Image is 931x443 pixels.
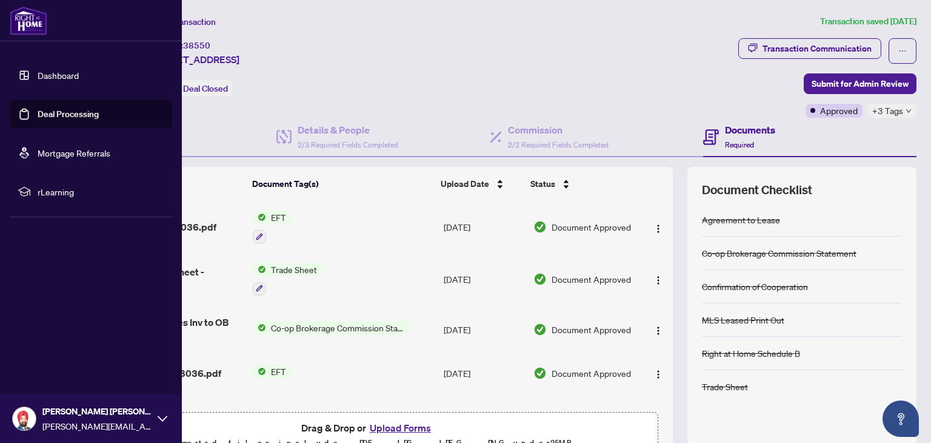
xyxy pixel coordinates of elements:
[762,39,872,58] div: Transaction Communication
[804,73,916,94] button: Submit for Admin Review
[366,420,435,436] button: Upload Forms
[533,367,547,380] img: Document Status
[533,220,547,234] img: Document Status
[266,321,410,334] span: Co-op Brokerage Commission Statement
[653,370,663,379] img: Logo
[298,140,398,149] span: 2/3 Required Fields Completed
[702,246,856,260] div: Co-op Brokerage Commission Statement
[439,201,529,253] td: [DATE]
[649,320,668,339] button: Logo
[898,47,907,55] span: ellipsis
[253,211,266,224] img: Status Icon
[38,70,79,81] a: Dashboard
[649,269,668,289] button: Logo
[42,405,152,418] span: [PERSON_NAME] [PERSON_NAME]
[253,365,266,378] img: Status Icon
[702,213,780,226] div: Agreement to Lease
[725,140,754,149] span: Required
[439,393,529,441] td: [DATE]
[552,272,631,286] span: Document Approved
[702,181,812,198] span: Document Checklist
[820,104,858,117] span: Approved
[812,74,909,93] span: Submit for Admin Review
[150,52,239,67] span: [STREET_ADDRESS]
[183,83,228,94] span: Deal Closed
[526,167,637,201] th: Status
[702,280,808,293] div: Confirmation of Cooperation
[266,211,291,224] span: EFT
[301,420,435,436] span: Drag & Drop or
[653,276,663,285] img: Logo
[725,123,775,137] h4: Documents
[13,407,36,430] img: Profile Icon
[533,323,547,336] img: Document Status
[906,108,912,114] span: down
[247,167,436,201] th: Document Tag(s)
[38,185,164,198] span: rLearning
[702,313,784,326] div: MLS Leased Print Out
[533,272,547,286] img: Document Status
[653,224,663,234] img: Logo
[150,80,233,96] div: Status:
[439,354,529,393] td: [DATE]
[253,211,291,243] button: Status IconEFT
[872,104,903,118] span: +3 Tags
[439,253,529,305] td: [DATE]
[253,365,291,378] button: Status IconEFT
[38,147,110,158] a: Mortgage Referrals
[552,220,631,234] span: Document Approved
[253,263,266,276] img: Status Icon
[10,6,47,35] img: logo
[298,123,398,137] h4: Details & People
[266,365,291,378] span: EFT
[436,167,526,201] th: Upload Date
[883,401,919,437] button: Open asap
[653,326,663,336] img: Logo
[649,364,668,383] button: Logo
[253,321,410,334] button: Status IconCo-op Brokerage Commission Statement
[552,367,631,380] span: Document Approved
[530,177,555,191] span: Status
[738,38,881,59] button: Transaction Communication
[253,321,266,334] img: Status Icon
[649,217,668,237] button: Logo
[439,305,529,354] td: [DATE]
[42,419,152,433] span: [PERSON_NAME][EMAIL_ADDRESS][DOMAIN_NAME]
[508,123,609,137] h4: Commission
[702,380,748,393] div: Trade Sheet
[253,263,322,296] button: Status IconTrade Sheet
[508,140,609,149] span: 2/2 Required Fields Completed
[183,40,210,51] span: 38550
[702,347,800,360] div: Right at Home Schedule B
[820,15,916,29] article: Transaction saved [DATE]
[266,263,322,276] span: Trade Sheet
[38,109,99,120] a: Deal Processing
[151,16,216,27] span: View Transaction
[441,177,489,191] span: Upload Date
[552,323,631,336] span: Document Approved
